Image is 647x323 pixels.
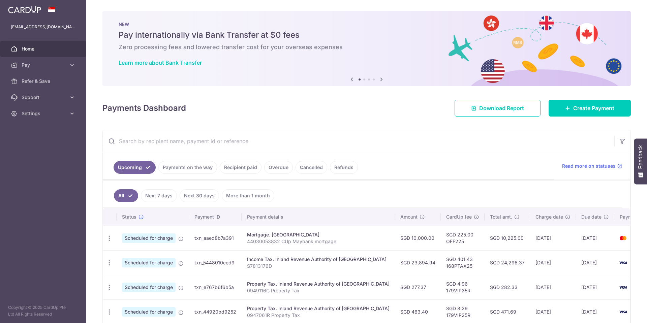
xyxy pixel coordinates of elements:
[122,307,176,317] span: Scheduled for charge
[604,303,640,320] iframe: Opens a widget where you can find more information
[535,214,563,220] span: Charge date
[247,305,390,312] div: Property Tax. Inland Revenue Authority of [GEOGRAPHIC_DATA]
[102,11,631,86] img: Bank transfer banner
[158,161,217,174] a: Payments on the way
[22,62,66,68] span: Pay
[189,250,242,275] td: txn_5448010ced9
[400,214,418,220] span: Amount
[581,214,602,220] span: Due date
[247,256,390,263] div: Income Tax. Inland Revenue Authority of [GEOGRAPHIC_DATA]
[576,275,614,299] td: [DATE]
[638,145,644,169] span: Feedback
[264,161,293,174] a: Overdue
[446,214,472,220] span: CardUp fee
[247,312,390,319] p: 0947061R Property Tax
[8,5,41,13] img: CardUp
[576,226,614,250] td: [DATE]
[330,161,358,174] a: Refunds
[119,22,615,27] p: NEW
[616,259,630,267] img: Bank Card
[395,250,441,275] td: SGD 23,894.94
[530,275,576,299] td: [DATE]
[247,238,390,245] p: 44030053832 CUp Maybank mortgage
[247,263,390,269] p: S7813176D
[189,208,242,226] th: Payment ID
[220,161,261,174] a: Recipient paid
[490,214,512,220] span: Total amt.
[247,287,390,294] p: 0949116G Property Tax
[479,104,524,112] span: Download Report
[222,189,274,202] a: More than 1 month
[562,163,616,169] span: Read more on statuses
[562,163,622,169] a: Read more on statuses
[103,130,614,152] input: Search by recipient name, payment id or reference
[441,275,485,299] td: SGD 4.96 179VIP25R
[22,78,66,85] span: Refer & Save
[141,189,177,202] a: Next 7 days
[11,24,75,30] p: [EMAIL_ADDRESS][DOMAIN_NAME]
[102,102,186,114] h4: Payments Dashboard
[189,275,242,299] td: txn_e767b6f6b5a
[616,283,630,291] img: Bank Card
[485,275,530,299] td: SGD 282.33
[22,45,66,52] span: Home
[22,110,66,117] span: Settings
[441,250,485,275] td: SGD 401.43 168PTAX25
[616,234,630,242] img: Bank Card
[180,189,219,202] a: Next 30 days
[114,161,156,174] a: Upcoming
[576,250,614,275] td: [DATE]
[247,281,390,287] div: Property Tax. Inland Revenue Authority of [GEOGRAPHIC_DATA]
[485,250,530,275] td: SGD 24,296.37
[573,104,614,112] span: Create Payment
[296,161,327,174] a: Cancelled
[242,208,395,226] th: Payment details
[122,233,176,243] span: Scheduled for charge
[119,59,202,66] a: Learn more about Bank Transfer
[485,226,530,250] td: SGD 10,225.00
[22,94,66,101] span: Support
[119,30,615,40] h5: Pay internationally via Bank Transfer at $0 fees
[395,226,441,250] td: SGD 10,000.00
[189,226,242,250] td: txn_aaed8b7a391
[122,283,176,292] span: Scheduled for charge
[441,226,485,250] td: SGD 225.00 OFF225
[455,100,541,117] a: Download Report
[549,100,631,117] a: Create Payment
[122,258,176,267] span: Scheduled for charge
[530,226,576,250] td: [DATE]
[530,250,576,275] td: [DATE]
[395,275,441,299] td: SGD 277.37
[634,138,647,184] button: Feedback - Show survey
[119,43,615,51] h6: Zero processing fees and lowered transfer cost for your overseas expenses
[122,214,136,220] span: Status
[247,231,390,238] div: Mortgage. [GEOGRAPHIC_DATA]
[114,189,138,202] a: All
